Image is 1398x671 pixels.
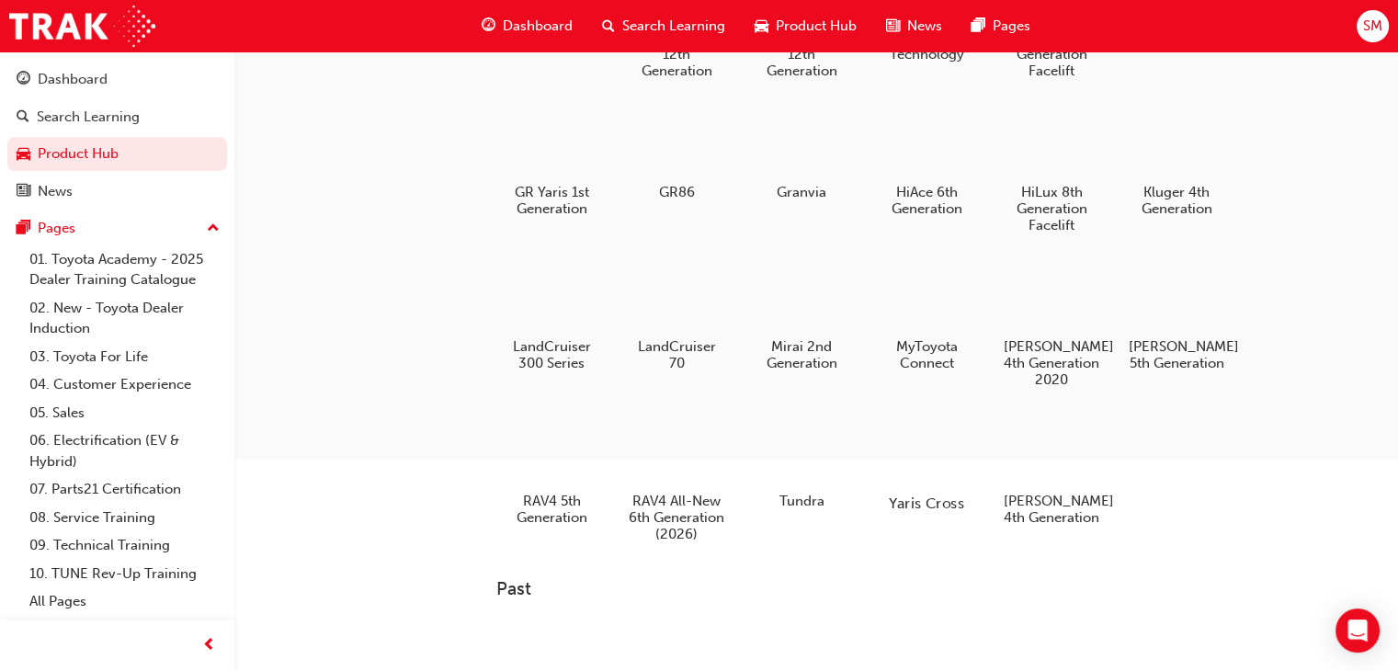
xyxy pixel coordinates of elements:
h5: RAV4 All-New 6th Generation (2026) [629,493,725,542]
h5: Corolla Hatch 12th Generation [629,29,725,79]
a: 10. TUNE Rev-Up Training [22,560,227,588]
h5: [PERSON_NAME] 4th Generation 2020 [1004,338,1100,388]
a: 04. Customer Experience [22,370,227,399]
a: 07. Parts21 Certification [22,475,227,504]
div: Open Intercom Messenger [1335,608,1380,653]
a: car-iconProduct Hub [740,7,871,45]
h5: LandCruiser 70 [629,338,725,371]
a: 02. New - Toyota Dealer Induction [22,294,227,343]
a: 08. Service Training [22,504,227,532]
span: SM [1363,16,1382,37]
h5: HiAce 6th Generation [879,184,975,217]
span: pages-icon [972,15,985,38]
a: News [7,175,227,209]
h3: Past [496,578,1369,599]
a: Search Learning [7,100,227,134]
button: SM [1357,10,1389,42]
a: HiAce 6th Generation [871,100,982,223]
a: news-iconNews [871,7,957,45]
h5: RAV4 5th Generation [504,493,600,526]
a: 05. Sales [22,399,227,427]
a: pages-iconPages [957,7,1045,45]
span: car-icon [17,146,30,163]
a: 06. Electrification (EV & Hybrid) [22,426,227,475]
a: search-iconSearch Learning [587,7,740,45]
h5: GR86 [629,184,725,200]
a: RAV4 5th Generation [496,409,607,532]
div: Dashboard [38,69,108,90]
a: Product Hub [7,137,227,171]
a: Tundra [746,409,857,516]
span: pages-icon [17,221,30,237]
a: [PERSON_NAME] 4th Generation [996,409,1107,532]
a: [PERSON_NAME] 5th Generation [1121,255,1232,378]
button: Pages [7,211,227,245]
a: GR86 [621,100,732,207]
span: prev-icon [202,634,216,657]
h5: MyToyota Connect [879,338,975,371]
h5: HiLux 8th Generation Facelift [1004,184,1100,233]
a: Kluger 4th Generation [1121,100,1232,223]
a: 09. Technical Training [22,531,227,560]
h5: Kluger 4th Generation [1129,184,1225,217]
a: LandCruiser 70 [621,255,732,378]
a: Yaris Cross [871,409,982,516]
h5: [PERSON_NAME] 5th Generation [1129,338,1225,371]
span: up-icon [207,217,220,241]
span: search-icon [602,15,615,38]
h5: LandCruiser 300 Series [504,338,600,371]
span: Pages [993,16,1030,37]
span: Dashboard [503,16,573,37]
h5: Granvia [754,184,850,200]
a: 01. Toyota Academy - 2025 Dealer Training Catalogue [22,245,227,294]
h5: Fortuner 2nd Generation Facelift [1004,29,1100,79]
div: News [38,181,73,202]
a: All Pages [22,587,227,616]
span: News [907,16,942,37]
a: Dashboard [7,63,227,97]
a: GR Yaris 1st Generation [496,100,607,223]
span: news-icon [886,15,900,38]
a: LandCruiser 300 Series [496,255,607,378]
a: Granvia [746,100,857,207]
h5: Yaris Cross [876,495,978,512]
button: DashboardSearch LearningProduct HubNews [7,59,227,211]
a: guage-iconDashboard [467,7,587,45]
span: search-icon [17,109,29,126]
h5: Tundra [754,493,850,509]
a: Mirai 2nd Generation [746,255,857,378]
span: Product Hub [776,16,857,37]
a: [PERSON_NAME] 4th Generation 2020 [996,255,1107,394]
a: 03. Toyota For Life [22,343,227,371]
h5: [PERSON_NAME] 4th Generation [1004,493,1100,526]
h5: GR Yaris 1st Generation [504,184,600,217]
div: Pages [38,218,75,239]
a: MyToyota Connect [871,255,982,378]
div: Search Learning [37,107,140,128]
a: RAV4 All-New 6th Generation (2026) [621,409,732,549]
a: HiLux 8th Generation Facelift [996,100,1107,240]
span: car-icon [755,15,768,38]
span: Search Learning [622,16,725,37]
span: guage-icon [482,15,495,38]
span: news-icon [17,184,30,200]
span: guage-icon [17,72,30,88]
h5: Mirai 2nd Generation [754,338,850,371]
img: Trak [9,6,155,47]
h5: Corolla Sedan 12th Generation [754,29,850,79]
